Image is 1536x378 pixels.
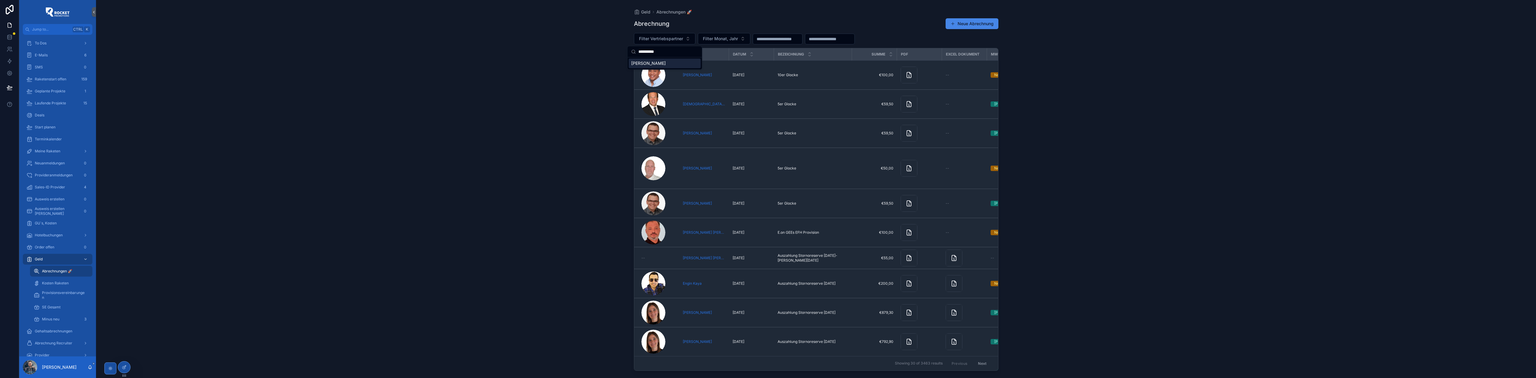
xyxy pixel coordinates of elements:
a: Kosten Raketen [30,278,92,289]
a: Abrechnungen 🚀 [30,266,92,277]
a: €100,00 [856,230,893,235]
a: [DATE] [733,73,770,77]
span: -- [946,166,949,171]
a: Minus neu3 [30,314,92,325]
div: [PERSON_NAME] [994,339,1023,344]
a: [DATE] [733,339,770,344]
span: Kosten Raketen [42,281,69,286]
a: SE Gesamt [30,302,92,313]
span: Terminkalender [35,137,62,142]
div: 0 [82,172,89,179]
button: Select Button [634,33,695,44]
div: 1 [82,88,89,95]
a: Nein [991,281,1028,286]
span: [PERSON_NAME] [683,310,712,315]
a: 5er Glocke [778,102,848,106]
a: Provider [23,350,92,361]
span: [DATE] [733,256,744,260]
a: -- [946,201,983,206]
a: Ausweis erstellen [PERSON_NAME]0 [23,206,92,217]
a: Geld [23,254,92,265]
div: [PERSON_NAME] [994,310,1023,315]
div: 4 [82,184,89,191]
a: Meine Raketen [23,146,92,157]
a: Laufende Projekte15 [23,98,92,109]
a: -- [946,131,983,136]
div: Nein [994,166,1002,171]
a: [PERSON_NAME] [683,339,712,344]
span: MwSt. Plicht [991,52,1018,57]
span: €55,00 [856,256,893,260]
span: Minus neu [42,317,59,322]
a: [PERSON_NAME] [683,201,725,206]
a: €200,00 [856,281,893,286]
span: Geld [641,9,650,15]
span: Auszahlung Stornoreserve [DATE] [778,281,835,286]
span: -- [946,131,949,136]
a: [PERSON_NAME] [991,339,1028,344]
div: 159 [79,76,89,83]
span: Neuanmeldungen [35,161,65,166]
a: Abrechnung Recruiter [23,338,92,349]
a: [PERSON_NAME] [683,131,712,136]
span: Abrechnung Recruiter [35,341,72,346]
div: [PERSON_NAME] [994,130,1023,136]
div: scrollable content [19,35,96,356]
span: 10er Glocke [778,73,798,77]
span: [DATE] [733,201,744,206]
div: 15 [82,100,89,107]
span: SMS [35,65,43,70]
a: Auszahlung Stornoreserve [DATE]-[PERSON_NAME][DATE] [778,253,848,263]
a: €59,50 [856,201,893,206]
a: Ausweis erstellen0 [23,194,92,205]
a: [DATE] [733,256,770,260]
span: SE Gesamt [42,305,61,310]
span: 5er Glocke [778,102,796,106]
span: [PERSON_NAME] [PERSON_NAME] [683,256,725,260]
span: €59,50 [856,131,893,136]
a: [DEMOGRAPHIC_DATA][PERSON_NAME] [683,102,725,106]
div: 0 [82,196,89,203]
span: Ctrl [73,26,83,32]
span: PDF [901,52,908,57]
a: Geplante Projekte1 [23,86,92,97]
a: -- [946,230,983,235]
a: [PERSON_NAME] [PERSON_NAME] [683,230,725,235]
div: 0 [82,208,89,215]
a: [DATE] [733,201,770,206]
div: [PERSON_NAME] [994,201,1023,206]
a: Start planen [23,122,92,133]
a: Hotelbuchungen [23,230,92,241]
span: Datum [733,52,746,57]
span: Laufende Projekte [35,101,66,106]
a: [PERSON_NAME] [683,73,712,77]
div: Nein [994,72,1002,78]
a: Order offen0 [23,242,92,253]
span: Raketenstart offen [35,77,66,82]
a: €792,90 [856,339,893,344]
a: [DATE] [733,310,770,315]
div: Nein [994,281,1002,286]
span: [DATE] [733,73,744,77]
span: Excel Dokument [946,52,979,57]
span: -- [946,73,949,77]
a: €879,30 [856,310,893,315]
a: Provideranmeldungen0 [23,170,92,181]
a: Sales-ID Provider4 [23,182,92,193]
span: [DATE] [733,102,744,106]
a: Provisionsvereinbarungen [30,290,92,301]
span: Bezeichnung [778,52,804,57]
h1: Abrechnung [634,19,669,28]
a: Nein [991,230,1028,235]
span: Ausweis erstellen [35,197,64,202]
a: [DATE] [733,230,770,235]
p: [PERSON_NAME] [42,364,76,370]
a: Engin Kaya [683,281,702,286]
